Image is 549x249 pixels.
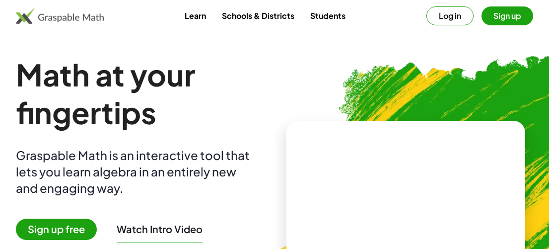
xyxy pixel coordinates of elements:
a: Schools & Districts [214,6,302,25]
video: What is this? This is dynamic math notation. Dynamic math notation plays a central role in how Gr... [332,154,480,229]
button: Log in [426,6,474,25]
div: Graspable Math is an interactive tool that lets you learn algebra in an entirely new and engaging... [16,147,254,196]
span: Sign up free [16,219,97,240]
a: Students [302,6,353,25]
h1: Math at your fingertips [16,56,271,131]
button: Sign up [481,6,533,25]
button: Watch Intro Video [117,223,203,236]
a: Learn [177,6,214,25]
